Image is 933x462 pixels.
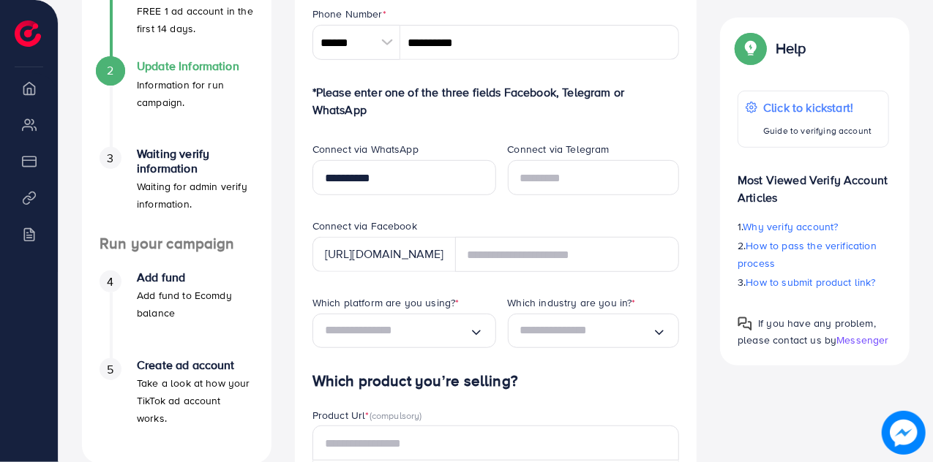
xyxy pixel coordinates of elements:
span: How to pass the verification process [738,238,877,270]
input: Search for option [520,319,653,342]
label: Which platform are you using? [312,295,460,310]
h4: Waiting verify information [137,147,254,175]
li: Create ad account [82,358,271,446]
p: Click to kickstart! [763,99,872,116]
li: Waiting verify information [82,147,271,235]
p: Add fund to Ecomdy balance [137,287,254,322]
span: 4 [107,273,113,290]
h4: Update Information [137,59,254,73]
div: [URL][DOMAIN_NAME] [312,237,456,272]
p: Help [776,39,806,57]
img: image [882,411,926,455]
span: How to submit product link? [746,275,876,289]
h4: Add fund [137,270,254,284]
p: 2. [738,237,889,272]
span: 2 [107,62,113,79]
label: Which industry are you in? [508,295,636,310]
p: Waiting for admin verify information. [137,178,254,213]
p: 1. [738,218,889,235]
label: Product Url [312,408,422,423]
span: Messenger [836,333,888,347]
h4: Run your campaign [82,235,271,253]
div: Search for option [312,314,496,348]
p: FREE 1 ad account in the first 14 days. [137,2,254,37]
span: If you have any problem, please contact us by [738,316,876,347]
label: Phone Number [312,7,386,21]
p: *Please enter one of the three fields Facebook, Telegram or WhatsApp [312,83,680,118]
li: Add fund [82,270,271,358]
p: Guide to verifying account [763,122,872,140]
p: Take a look at how your TikTok ad account works. [137,374,254,427]
span: 3 [107,150,113,167]
label: Connect via Facebook [312,219,417,233]
input: Search for option [325,319,469,342]
img: Popup guide [738,35,764,61]
p: Information for run campaign. [137,76,254,111]
span: Why verify account? [743,219,839,234]
h4: Which product you’re selling? [312,372,680,390]
span: (compulsory) [370,409,422,422]
img: Popup guide [738,317,752,331]
div: Search for option [508,314,680,348]
li: Update Information [82,59,271,147]
p: 3. [738,273,889,291]
label: Connect via Telegram [508,142,610,156]
p: Most Viewed Verify Account Articles [738,159,889,206]
label: Connect via WhatsApp [312,142,419,156]
img: logo [15,20,41,47]
span: 5 [107,361,113,378]
h4: Create ad account [137,358,254,372]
